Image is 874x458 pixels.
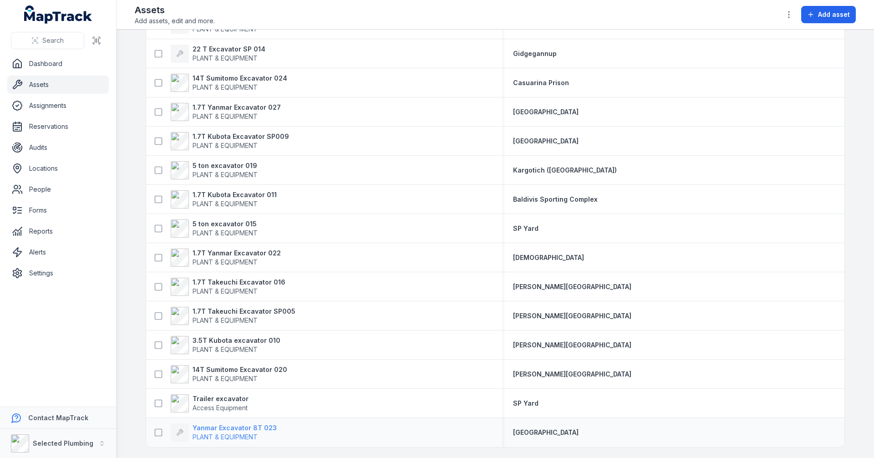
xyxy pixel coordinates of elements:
a: [PERSON_NAME][GEOGRAPHIC_DATA] [513,311,631,321]
a: MapTrack [24,5,92,24]
span: PLANT & EQUIPMENT [193,54,258,62]
a: Casuarina Prison [513,78,569,87]
a: SP Yard [513,399,539,408]
strong: 1.7T Yanmar Excavator 027 [193,103,281,112]
span: SP Yard [513,399,539,407]
span: PLANT & EQUIPMENT [193,258,258,266]
strong: 1.7T Takeuchi Excavator 016 [193,278,285,287]
span: Search [42,36,64,45]
strong: Yanmar Excavator 8T 023 [193,423,277,433]
a: 1.7T Takeuchi Excavator 016PLANT & EQUIPMENT [171,278,285,296]
strong: 3.5T Kubota excavator 010 [193,336,280,345]
a: Gidgegannup [513,49,557,58]
span: SP Yard [513,224,539,232]
a: 1.7T Kubota Excavator 011PLANT & EQUIPMENT [171,190,277,209]
a: People [7,180,109,198]
h2: Assets [135,4,215,16]
span: PLANT & EQUIPMENT [193,142,258,149]
a: 1.7T Yanmar Excavator 022PLANT & EQUIPMENT [171,249,281,267]
strong: 22 T Excavator SP 014 [193,45,265,54]
a: 1.7T Takeuchi Excavator SP005PLANT & EQUIPMENT [171,307,295,325]
a: [PERSON_NAME][GEOGRAPHIC_DATA] [513,341,631,350]
span: PLANT & EQUIPMENT [193,229,258,237]
button: Add asset [801,6,856,23]
a: 22 T Excavator SP 014PLANT & EQUIPMENT [171,45,265,63]
span: [GEOGRAPHIC_DATA] [513,108,579,116]
span: [PERSON_NAME][GEOGRAPHIC_DATA] [513,341,631,349]
a: Trailer excavatorAccess Equipment [171,394,249,412]
span: PLANT & EQUIPMENT [193,375,258,382]
strong: Selected Plumbing [33,439,93,447]
span: PLANT & EQUIPMENT [193,83,258,91]
strong: Contact MapTrack [28,414,88,422]
span: Access Equipment [193,404,248,412]
span: PLANT & EQUIPMENT [193,346,258,353]
a: Yanmar Excavator 8T 023PLANT & EQUIPMENT [171,423,277,442]
span: PLANT & EQUIPMENT [193,200,258,208]
strong: 1.7T Kubota Excavator 011 [193,190,277,199]
span: [GEOGRAPHIC_DATA] [513,428,579,436]
strong: 14T Sumitomo Excavator 024 [193,74,287,83]
span: PLANT & EQUIPMENT [193,433,258,441]
strong: 5 ton excavator 015 [193,219,258,229]
a: Settings [7,264,109,282]
span: Gidgegannup [513,50,557,57]
span: PLANT & EQUIPMENT [193,287,258,295]
span: PLANT & EQUIPMENT [193,25,258,33]
span: PLANT & EQUIPMENT [193,316,258,324]
a: Dashboard [7,55,109,73]
button: Search [11,32,84,49]
a: 1.7T Kubota Excavator SP009PLANT & EQUIPMENT [171,132,289,150]
a: Assets [7,76,109,94]
a: [PERSON_NAME][GEOGRAPHIC_DATA] [513,282,631,291]
a: [DEMOGRAPHIC_DATA] [513,253,584,262]
span: PLANT & EQUIPMENT [193,171,258,178]
span: Kargotich ([GEOGRAPHIC_DATA]) [513,166,617,174]
a: [PERSON_NAME][GEOGRAPHIC_DATA] [513,370,631,379]
span: Baldivis Sporting Complex [513,195,598,203]
span: Casuarina Prison [513,79,569,87]
strong: 14T Sumitomo Excavator 020 [193,365,287,374]
a: Forms [7,201,109,219]
a: [GEOGRAPHIC_DATA] [513,107,579,117]
a: 5 ton excavator 019PLANT & EQUIPMENT [171,161,258,179]
a: Reports [7,222,109,240]
span: [DEMOGRAPHIC_DATA] [513,254,584,261]
span: [PERSON_NAME][GEOGRAPHIC_DATA] [513,312,631,320]
strong: 5 ton excavator 019 [193,161,258,170]
span: [PERSON_NAME][GEOGRAPHIC_DATA] [513,370,631,378]
a: 14T Sumitomo Excavator 024PLANT & EQUIPMENT [171,74,287,92]
a: SP Yard [513,224,539,233]
strong: 1.7T Kubota Excavator SP009 [193,132,289,141]
span: [GEOGRAPHIC_DATA] [513,137,579,145]
a: 3.5T Kubota excavator 010PLANT & EQUIPMENT [171,336,280,354]
a: [GEOGRAPHIC_DATA] [513,137,579,146]
a: [GEOGRAPHIC_DATA] [513,428,579,437]
span: Add asset [818,10,850,19]
strong: 1.7T Yanmar Excavator 022 [193,249,281,258]
strong: Trailer excavator [193,394,249,403]
a: Audits [7,138,109,157]
a: Alerts [7,243,109,261]
a: Kargotich ([GEOGRAPHIC_DATA]) [513,166,617,175]
span: PLANT & EQUIPMENT [193,112,258,120]
a: 1.7T Yanmar Excavator 027PLANT & EQUIPMENT [171,103,281,121]
span: Add assets, edit and more. [135,16,215,25]
a: 14T Sumitomo Excavator 020PLANT & EQUIPMENT [171,365,287,383]
strong: 1.7T Takeuchi Excavator SP005 [193,307,295,316]
a: Reservations [7,117,109,136]
a: Baldivis Sporting Complex [513,195,598,204]
a: 5 ton excavator 015PLANT & EQUIPMENT [171,219,258,238]
a: Locations [7,159,109,178]
span: [PERSON_NAME][GEOGRAPHIC_DATA] [513,283,631,290]
a: Assignments [7,97,109,115]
